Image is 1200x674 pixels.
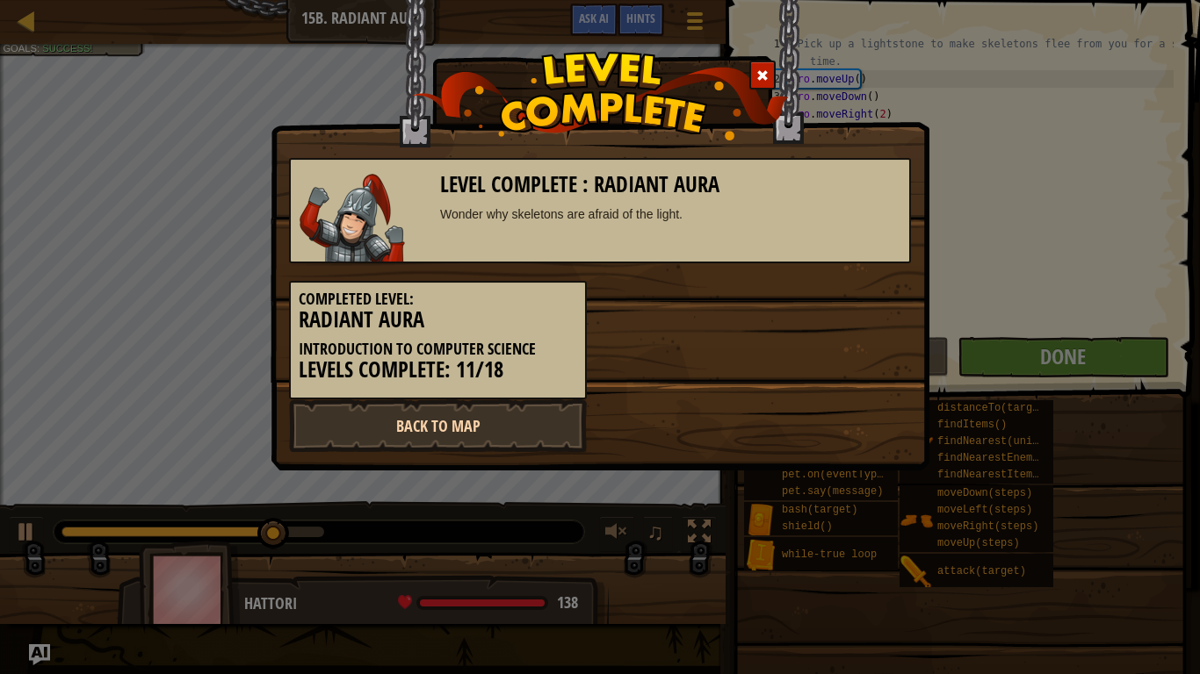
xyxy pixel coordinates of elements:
[440,205,901,223] div: Wonder why skeletons are afraid of the light.
[412,52,789,140] img: level_complete.png
[440,173,901,197] h3: Level Complete : Radiant Aura
[299,341,577,358] h5: Introduction to Computer Science
[300,174,405,262] img: samurai.png
[289,399,587,452] a: Back to Map
[299,358,577,382] h3: Levels Complete: 11/18
[299,308,577,332] h3: Radiant Aura
[299,290,577,308] h5: Completed Level:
